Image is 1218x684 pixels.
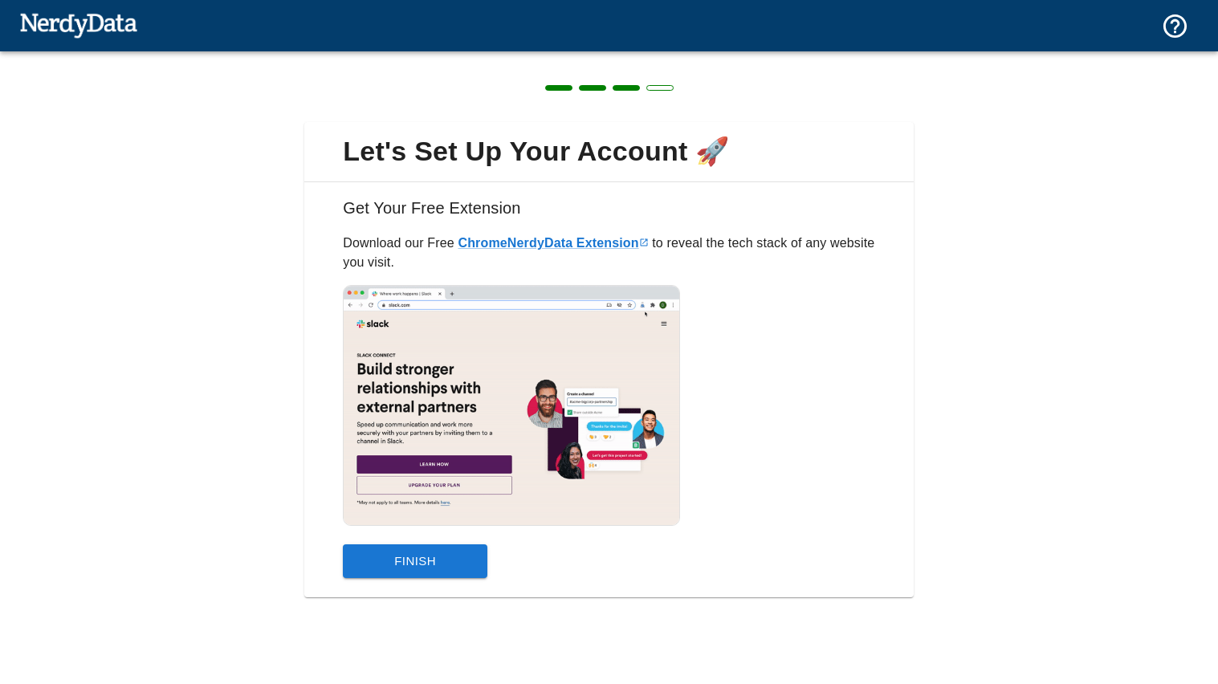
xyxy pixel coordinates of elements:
[1151,2,1199,50] button: Support and Documentation
[317,195,901,234] h6: Get Your Free Extension
[343,544,487,578] button: Finish
[458,236,648,250] a: ChromeNerdyData Extension
[343,234,875,272] p: Download our Free to reveal the tech stack of any website you visit.
[317,135,901,169] span: Let's Set Up Your Account 🚀
[19,9,137,41] img: NerdyData.com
